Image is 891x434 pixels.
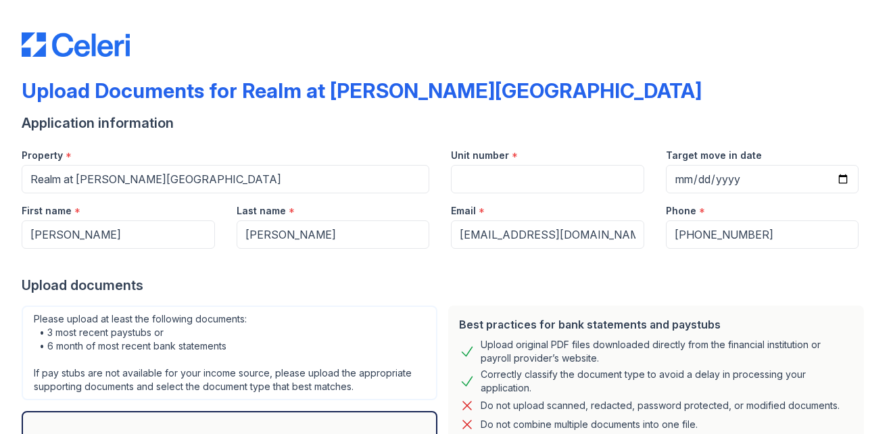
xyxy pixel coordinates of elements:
div: Do not combine multiple documents into one file. [481,416,698,433]
div: Best practices for bank statements and paystubs [459,316,853,333]
div: Upload documents [22,276,869,295]
div: Do not upload scanned, redacted, password protected, or modified documents. [481,397,840,414]
label: Target move in date [666,149,762,162]
label: Property [22,149,63,162]
div: Please upload at least the following documents: • 3 most recent paystubs or • 6 month of most rec... [22,306,437,400]
img: CE_Logo_Blue-a8612792a0a2168367f1c8372b55b34899dd931a85d93a1a3d3e32e68fde9ad4.png [22,32,130,57]
label: Email [451,204,476,218]
label: First name [22,204,72,218]
div: Upload original PDF files downloaded directly from the financial institution or payroll provider’... [481,338,853,365]
label: Phone [666,204,696,218]
label: Last name [237,204,286,218]
div: Correctly classify the document type to avoid a delay in processing your application. [481,368,853,395]
div: Upload Documents for Realm at [PERSON_NAME][GEOGRAPHIC_DATA] [22,78,702,103]
div: Application information [22,114,869,132]
label: Unit number [451,149,509,162]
